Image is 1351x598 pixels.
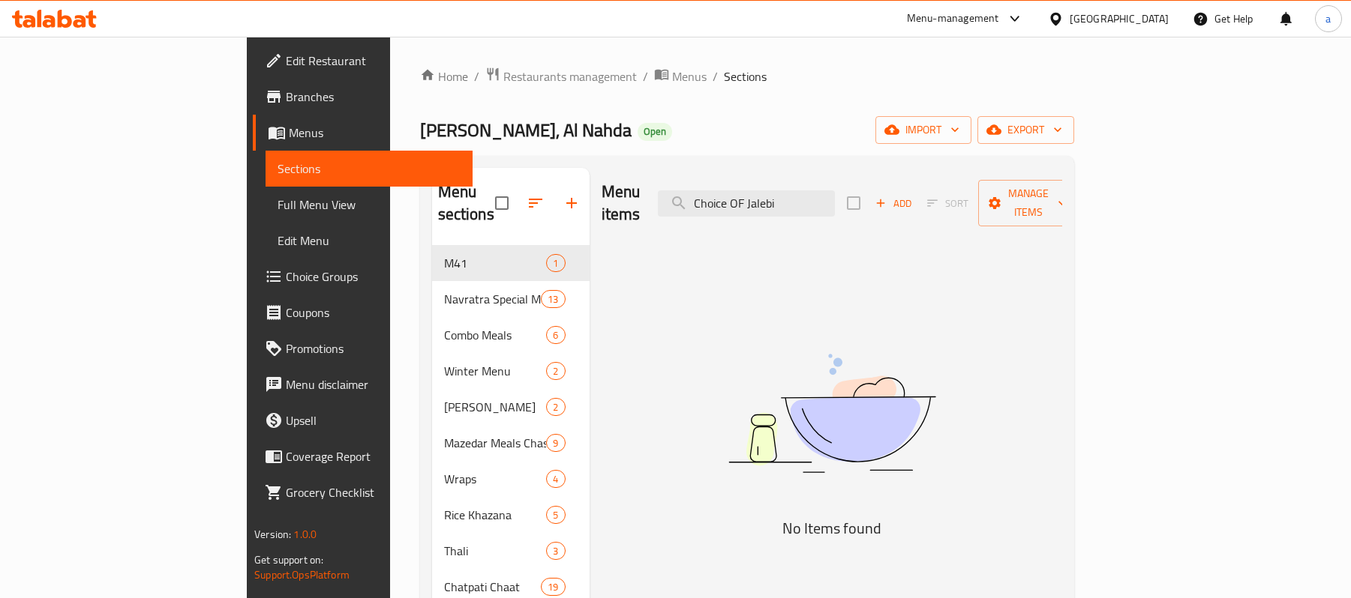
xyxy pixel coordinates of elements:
div: items [546,506,565,524]
nav: breadcrumb [420,67,1074,86]
div: items [546,542,565,560]
div: Mazedar Meals Chaska9 [432,425,590,461]
span: 19 [542,580,564,594]
a: Full Menu View [266,187,473,223]
span: Select section first [917,192,978,215]
a: Coupons [253,295,473,330]
a: Promotions [253,330,473,366]
div: Wraps4 [432,461,590,497]
span: Coupons [286,303,461,321]
span: Add [873,195,914,212]
span: Select all sections [486,187,518,219]
a: Choice Groups [253,259,473,295]
span: Grocery Checklist [286,483,461,501]
div: Thali3 [432,533,590,569]
a: Support.OpsPlatform [254,565,350,585]
span: 9 [547,436,564,450]
span: [PERSON_NAME] [444,398,547,416]
span: Menus [289,124,461,142]
span: 1 [547,256,564,271]
span: 4 [547,472,564,486]
img: dish.svg [644,314,1019,513]
span: Menu disclaimer [286,375,461,393]
a: Sections [266,151,473,187]
a: Edit Menu [266,223,473,259]
div: items [546,326,565,344]
span: 2 [547,364,564,378]
li: / [643,67,648,85]
span: [PERSON_NAME], Al Nahda [420,113,632,147]
span: 2 [547,400,564,414]
span: Navratra Special Menu [444,290,542,308]
div: Shahi Pakwan [444,398,547,416]
span: Menus [672,67,707,85]
span: 3 [547,544,564,558]
span: Chatpati Chaat [444,578,542,596]
span: Get support on: [254,550,323,570]
div: [PERSON_NAME]2 [432,389,590,425]
button: Manage items [978,180,1079,226]
span: Restaurants management [503,67,637,85]
a: Menus [253,115,473,151]
span: Full Menu View [278,196,461,214]
a: Edit Restaurant [253,43,473,79]
div: M411 [432,245,590,281]
span: Manage items [990,184,1067,222]
div: Combo Meals6 [432,317,590,353]
span: 1.0.0 [293,525,317,544]
span: M41 [444,254,547,272]
div: [GEOGRAPHIC_DATA] [1070,10,1169,27]
span: a [1325,10,1331,27]
input: search [658,190,835,217]
span: Sort sections [518,185,554,221]
span: Coverage Report [286,447,461,465]
span: 5 [547,508,564,522]
span: 13 [542,292,564,306]
span: Edit Menu [278,232,461,250]
span: Combo Meals [444,326,547,344]
span: Sections [278,160,461,178]
span: import [887,121,959,139]
span: Sections [724,67,767,85]
span: Thali [444,542,547,560]
div: Winter Menu2 [432,353,590,389]
span: Version: [254,525,291,544]
a: Menu disclaimer [253,366,473,402]
div: Open [638,123,672,141]
button: export [977,116,1074,144]
span: Edit Restaurant [286,52,461,70]
span: Winter Menu [444,362,547,380]
div: items [546,362,565,380]
span: 6 [547,328,564,342]
button: Add [869,192,917,215]
a: Restaurants management [485,67,637,86]
span: Wraps [444,470,547,488]
a: Branches [253,79,473,115]
div: items [541,290,565,308]
span: Open [638,125,672,138]
span: export [989,121,1062,139]
h2: Menu items [602,181,641,226]
li: / [713,67,718,85]
span: Mazedar Meals Chaska [444,434,547,452]
a: Coverage Report [253,438,473,474]
div: items [546,254,565,272]
span: Upsell [286,411,461,429]
span: Choice Groups [286,268,461,286]
a: Upsell [253,402,473,438]
div: Navratra Special Menu13 [432,281,590,317]
span: Promotions [286,339,461,357]
h5: No Items found [644,516,1019,540]
li: / [474,67,479,85]
div: items [541,578,565,596]
a: Grocery Checklist [253,474,473,510]
span: Rice Khazana [444,506,547,524]
button: Add section [554,185,590,221]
